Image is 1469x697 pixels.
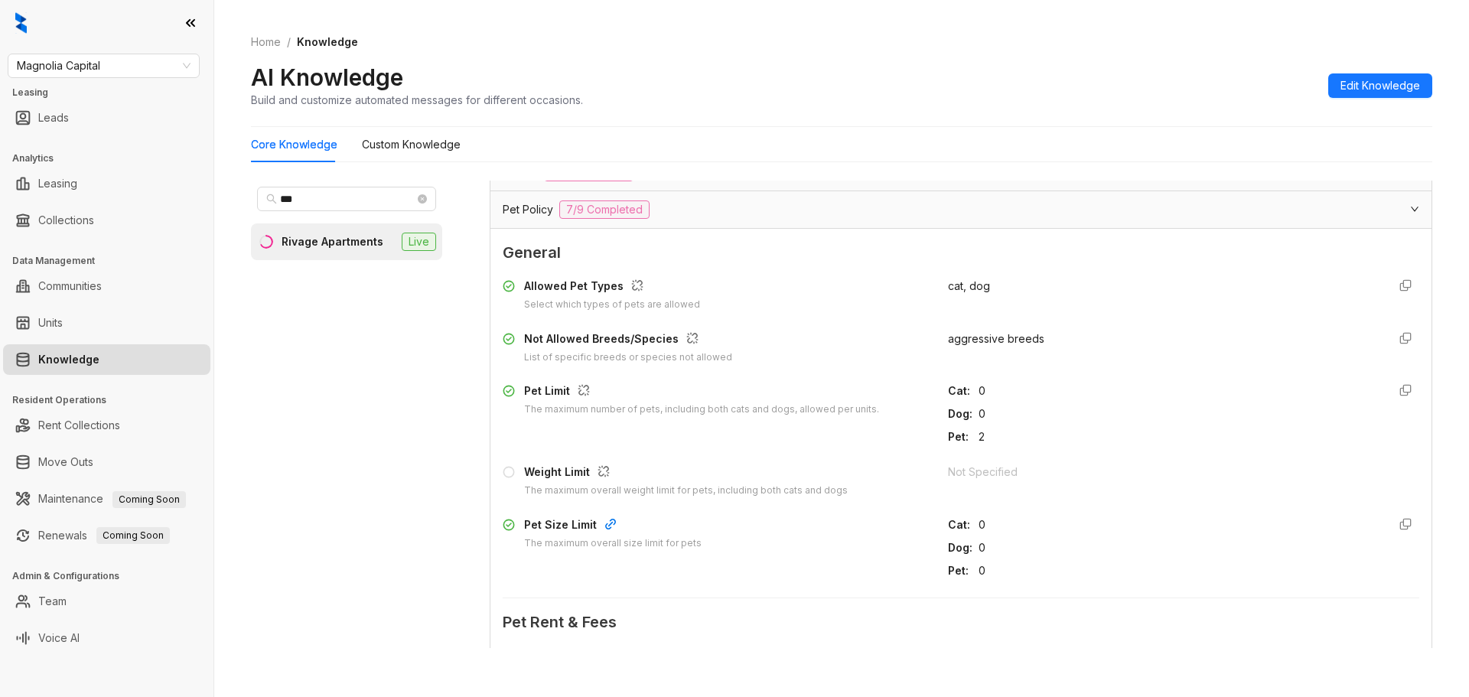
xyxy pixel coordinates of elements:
li: Team [3,586,210,617]
h3: Leasing [12,86,213,99]
h3: Admin & Configurations [12,569,213,583]
div: Pet : [948,428,972,445]
li: Communities [3,271,210,301]
div: 0 [979,516,1375,533]
div: The maximum number of pets, including both cats and dogs, allowed per units. [524,402,879,417]
a: Units [38,308,63,338]
div: Pet Policy7/9 Completed [490,191,1432,228]
span: expanded [1410,204,1419,213]
div: 0 [979,539,1375,556]
a: Team [38,586,67,617]
div: Pet Deposit [524,647,857,667]
a: Leasing [38,168,77,199]
div: 0 [979,562,1375,579]
a: Move Outs [38,447,93,477]
div: Allowed Pet Types [524,278,700,298]
div: Not Allowed Breeds/Species [524,331,732,350]
div: Core Knowledge [251,136,337,153]
div: Rivage Apartments [282,233,383,250]
div: Pet Limit [524,383,879,402]
div: Weight Limit [524,464,848,484]
h3: Data Management [12,254,213,268]
button: Edit Knowledge [1328,73,1432,98]
div: 2 [979,428,1375,445]
h3: Analytics [12,151,213,165]
a: Communities [38,271,102,301]
h3: Resident Operations [12,393,213,407]
span: cat, dog [948,279,990,292]
li: Leads [3,103,210,133]
div: Dog : [948,539,972,556]
a: Voice AI [38,623,80,653]
div: Cat : [948,383,972,399]
h2: AI Knowledge [251,63,403,92]
a: Knowledge [38,344,99,375]
div: 0 [979,383,1375,399]
li: Collections [3,205,210,236]
li: Move Outs [3,447,210,477]
li: Units [3,308,210,338]
li: Voice AI [3,623,210,653]
span: General [503,241,1419,265]
a: Rent Collections [38,410,120,441]
div: List of specific breeds or species not allowed [524,350,732,365]
div: Custom Knowledge [362,136,461,153]
a: Home [248,34,284,50]
div: $0 [979,647,1375,664]
span: Knowledge [297,35,358,48]
div: Pet Size Limit [524,516,702,536]
li: Maintenance [3,484,210,514]
span: Magnolia Capital [17,54,191,77]
div: Build and customize automated messages for different occasions. [251,92,583,108]
img: logo [15,12,27,34]
span: Live [402,233,436,251]
span: close-circle [418,194,427,204]
div: The maximum overall weight limit for pets, including both cats and dogs [524,484,848,498]
span: Coming Soon [112,491,186,508]
a: RenewalsComing Soon [38,520,170,551]
a: Collections [38,205,94,236]
div: Select which types of pets are allowed [524,298,700,312]
div: Dog : [948,405,972,422]
div: Not Specified [948,464,1375,480]
li: Renewals [3,520,210,551]
span: aggressive breeds [948,332,1044,345]
span: 7/9 Completed [559,200,650,219]
div: Pet : [948,562,972,579]
div: The maximum overall size limit for pets [524,536,702,551]
span: Coming Soon [96,527,170,544]
div: Cat : [948,647,972,664]
span: Pet Policy [503,201,553,218]
li: Leasing [3,168,210,199]
li: Rent Collections [3,410,210,441]
li: Knowledge [3,344,210,375]
span: Pet Rent & Fees [503,611,1419,634]
div: 0 [979,405,1375,422]
span: Edit Knowledge [1340,77,1420,94]
div: Cat : [948,516,972,533]
a: Leads [38,103,69,133]
li: / [287,34,291,50]
span: search [266,194,277,204]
